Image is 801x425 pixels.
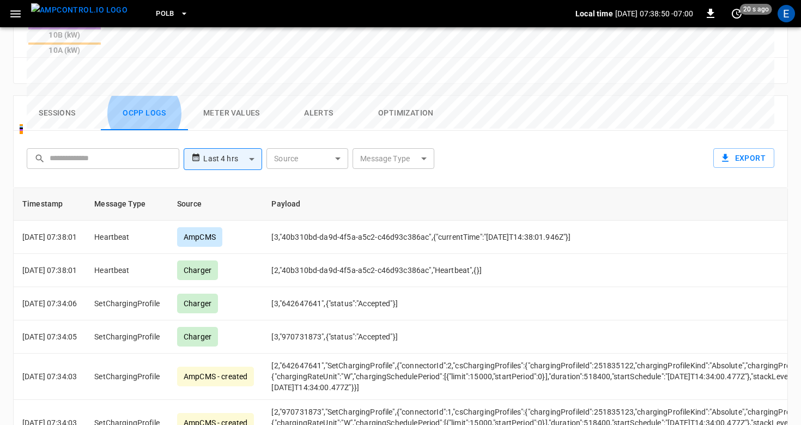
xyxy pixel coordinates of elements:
th: Timestamp [14,188,86,221]
button: Export [713,148,774,168]
button: Sessions [14,96,101,131]
button: PoLB [151,3,193,25]
span: PoLB [156,8,174,20]
span: 20 s ago [740,4,772,15]
div: Last 4 hrs [203,149,262,169]
p: Local time [575,8,613,19]
th: Message Type [86,188,168,221]
button: Optimization [362,96,450,131]
button: Alerts [275,96,362,131]
td: SetChargingProfile [86,320,168,354]
button: set refresh interval [728,5,745,22]
p: [DATE] 07:38:50 -07:00 [615,8,693,19]
th: Source [168,188,263,221]
div: AmpCMS - created [177,367,254,386]
p: [DATE] 07:34:06 [22,298,77,309]
p: [DATE] 07:38:01 [22,265,77,276]
p: [DATE] 07:34:05 [22,331,77,342]
img: ampcontrol.io logo [31,3,128,17]
div: Charger [177,327,218,347]
button: Ocpp logs [101,96,188,131]
td: SetChargingProfile [86,354,168,400]
p: [DATE] 07:34:03 [22,371,77,382]
p: [DATE] 07:38:01 [22,232,77,242]
button: Meter Values [188,96,275,131]
div: profile-icon [778,5,795,22]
